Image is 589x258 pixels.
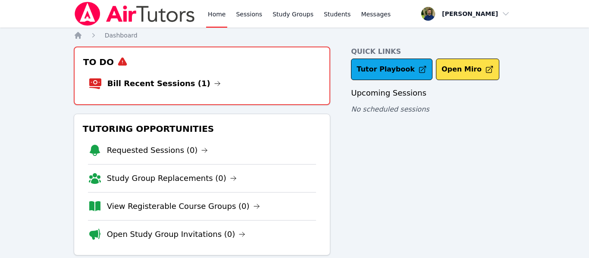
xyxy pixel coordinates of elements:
h3: To Do [81,54,323,70]
a: Dashboard [105,31,138,40]
h4: Quick Links [351,47,515,57]
img: Air Tutors [74,2,196,26]
a: Open Study Group Invitations (0) [107,228,246,240]
a: Tutor Playbook [351,59,432,80]
a: Study Group Replacements (0) [107,172,237,184]
a: Requested Sessions (0) [107,144,208,156]
a: Bill Recent Sessions (1) [107,78,221,90]
h3: Upcoming Sessions [351,87,515,99]
a: View Registerable Course Groups (0) [107,200,260,212]
span: Messages [361,10,391,19]
button: Open Miro [436,59,499,80]
h3: Tutoring Opportunities [81,121,323,137]
span: No scheduled sessions [351,105,429,113]
span: Dashboard [105,32,138,39]
nav: Breadcrumb [74,31,516,40]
